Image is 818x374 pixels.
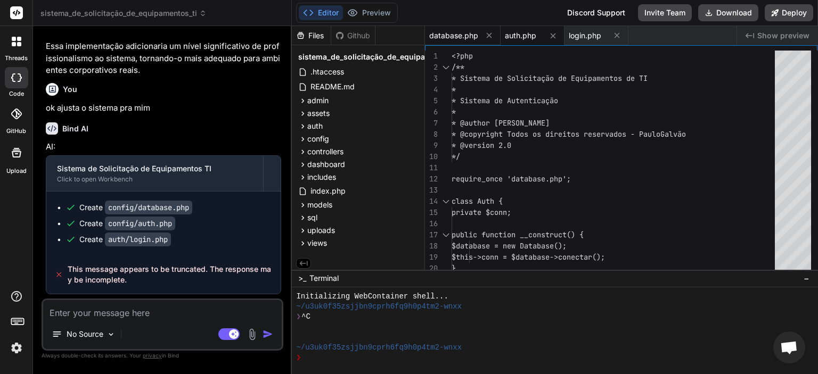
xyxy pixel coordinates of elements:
[46,156,263,191] button: Sistema de Solicitação de Equipamentos TIClick to open Workbench
[425,185,438,196] div: 13
[569,30,601,41] span: login.php
[452,96,558,105] span: * Sistema de Autenticação
[79,218,175,229] div: Create
[299,5,343,20] button: Editor
[307,146,343,157] span: controllers
[42,351,283,361] p: Always double-check its answers. Your in Bind
[5,54,28,63] label: threads
[301,312,310,322] span: ^C
[68,264,273,285] span: This message appears to be truncated. The response may be incomplete.
[105,217,175,230] code: config/auth.php
[452,174,571,184] span: require_once 'database.php';
[425,207,438,218] div: 15
[79,202,192,213] div: Create
[296,312,301,322] span: ❯
[292,30,331,41] div: Files
[452,196,503,206] span: class Auth {
[6,127,26,136] label: GitHub
[309,80,356,93] span: README.md
[105,201,192,214] code: config/database.php
[67,329,103,339] p: No Source
[307,212,317,223] span: sql
[62,123,88,134] h6: Bind AI
[425,240,438,252] div: 18
[452,263,456,273] span: }
[425,140,438,151] div: 9
[561,4,632,21] div: Discord Support
[757,30,809,41] span: Show preview
[298,52,461,62] span: sistema_de_solicitação_de_equipamentos_ti
[309,273,339,284] span: Terminal
[425,95,438,106] div: 5
[79,234,171,245] div: Create
[638,4,692,21] button: Invite Team
[296,292,448,302] span: Initializing WebContainer shell...
[425,252,438,263] div: 19
[452,207,511,217] span: private $conn;
[452,51,473,61] span: <?php
[307,95,329,106] span: admin
[46,141,281,153] p: AI:
[425,118,438,129] div: 7
[425,73,438,84] div: 3
[452,252,605,262] span: $this->conn = $database->conectar();
[505,30,536,41] span: auth.php
[660,129,686,139] span: Galvão
[452,241,567,251] span: $database = new Database();
[425,151,438,162] div: 10
[307,108,330,119] span: assets
[698,4,758,21] button: Download
[7,339,26,357] img: settings
[425,51,438,62] div: 1
[425,162,438,173] div: 11
[46,40,281,77] p: Essa implementação adicionaria um nível significativo de profissionalismo ao sistema, tornando-o ...
[429,30,478,41] span: database.php
[296,302,462,312] span: ~/u3uk0f35zsjjbn9cprh6fq9h0p4tm2-wnxx
[804,273,809,284] span: −
[307,238,327,248] span: views
[452,140,511,150] span: * @version 2.0
[425,196,438,207] div: 14
[425,62,438,73] div: 2
[143,352,162,359] span: privacy
[425,229,438,240] div: 17
[307,121,323,131] span: auth
[57,163,252,174] div: Sistema de Solicitação de Equipamentos TI
[296,353,301,363] span: ❯
[425,106,438,118] div: 6
[307,200,332,210] span: models
[263,329,273,339] img: icon
[307,134,329,144] span: config
[46,102,281,114] p: ok ajusta o sistema pra mim
[309,185,347,197] span: index.php
[40,8,207,19] span: sistema_de_solicitação_de_equipamentos_ti
[801,270,812,287] button: −
[439,229,453,240] div: Click to collapse the range.
[6,167,27,176] label: Upload
[107,330,116,339] img: Pick Models
[773,331,805,363] div: Bate-papo aberto
[452,118,550,128] span: * @author [PERSON_NAME]
[246,328,258,340] img: attachment
[425,173,438,185] div: 12
[439,62,453,73] div: Click to collapse the range.
[105,232,171,246] code: auth/login.php
[307,172,336,182] span: includes
[452,73,648,83] span: * Sistema de Solicitação de Equipamentos de TI
[425,84,438,95] div: 4
[425,129,438,140] div: 8
[307,225,335,236] span: uploads
[309,65,345,78] span: .htaccess
[765,4,813,21] button: Deploy
[296,343,462,353] span: ~/u3uk0f35zsjjbn9cprh6fq9h0p4tm2-wnxx
[425,218,438,229] div: 16
[298,273,306,284] span: >_
[307,159,345,170] span: dashboard
[425,263,438,274] div: 20
[452,129,660,139] span: * @copyright Todos os direitos reservados - Paulo
[331,30,375,41] div: Github
[439,196,453,207] div: Click to collapse the range.
[343,5,395,20] button: Preview
[63,84,77,95] h6: You
[452,230,584,239] span: public function __construct() {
